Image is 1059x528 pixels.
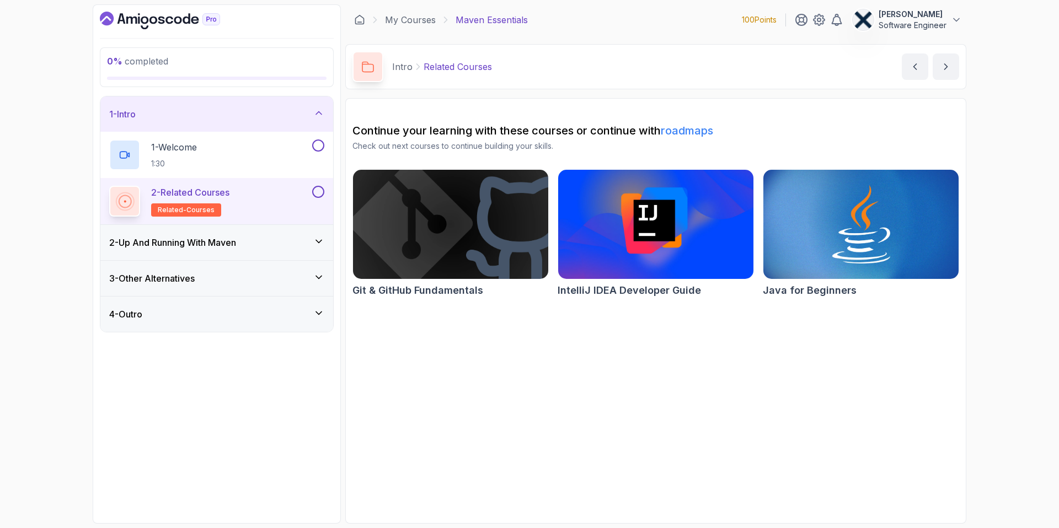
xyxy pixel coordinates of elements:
p: Related Courses [424,60,492,73]
img: IntelliJ IDEA Developer Guide card [558,170,753,279]
h2: Git & GitHub Fundamentals [352,283,483,298]
span: completed [107,56,168,67]
button: previous content [902,53,928,80]
img: user profile image [853,9,874,30]
img: Java for Beginners card [763,170,959,279]
p: Maven Essentials [456,13,528,26]
h2: Java for Beginners [763,283,857,298]
h3: 1 - Intro [109,107,136,121]
p: 1 - Welcome [151,141,197,154]
button: 3-Other Alternatives [100,261,333,296]
button: 1-Intro [100,96,333,132]
a: Java for Beginners cardJava for Beginners [763,169,959,298]
a: roadmaps [661,124,713,137]
h3: 3 - Other Alternatives [109,272,195,285]
button: 1-Welcome1:30 [109,139,324,170]
p: Intro [392,60,413,73]
a: Dashboard [354,14,365,25]
h2: IntelliJ IDEA Developer Guide [558,283,701,298]
button: 2-Related Coursesrelated-courses [109,186,324,217]
p: Check out next courses to continue building your skills. [352,141,959,152]
p: 2 - Related Courses [151,186,229,199]
h3: 2 - Up And Running With Maven [109,236,236,249]
p: [PERSON_NAME] [879,9,946,20]
a: IntelliJ IDEA Developer Guide cardIntelliJ IDEA Developer Guide [558,169,754,298]
h2: Continue your learning with these courses or continue with [352,123,959,138]
button: 2-Up And Running With Maven [100,225,333,260]
img: Git & GitHub Fundamentals card [353,170,548,279]
a: My Courses [385,13,436,26]
button: user profile image[PERSON_NAME]Software Engineer [852,9,962,31]
span: related-courses [158,206,215,214]
p: 100 Points [742,14,777,25]
a: Git & GitHub Fundamentals cardGit & GitHub Fundamentals [352,169,549,298]
button: next content [933,53,959,80]
span: 0 % [107,56,122,67]
h3: 4 - Outro [109,308,142,321]
p: Software Engineer [879,20,946,31]
button: 4-Outro [100,297,333,332]
p: 1:30 [151,158,197,169]
a: Dashboard [100,12,245,29]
